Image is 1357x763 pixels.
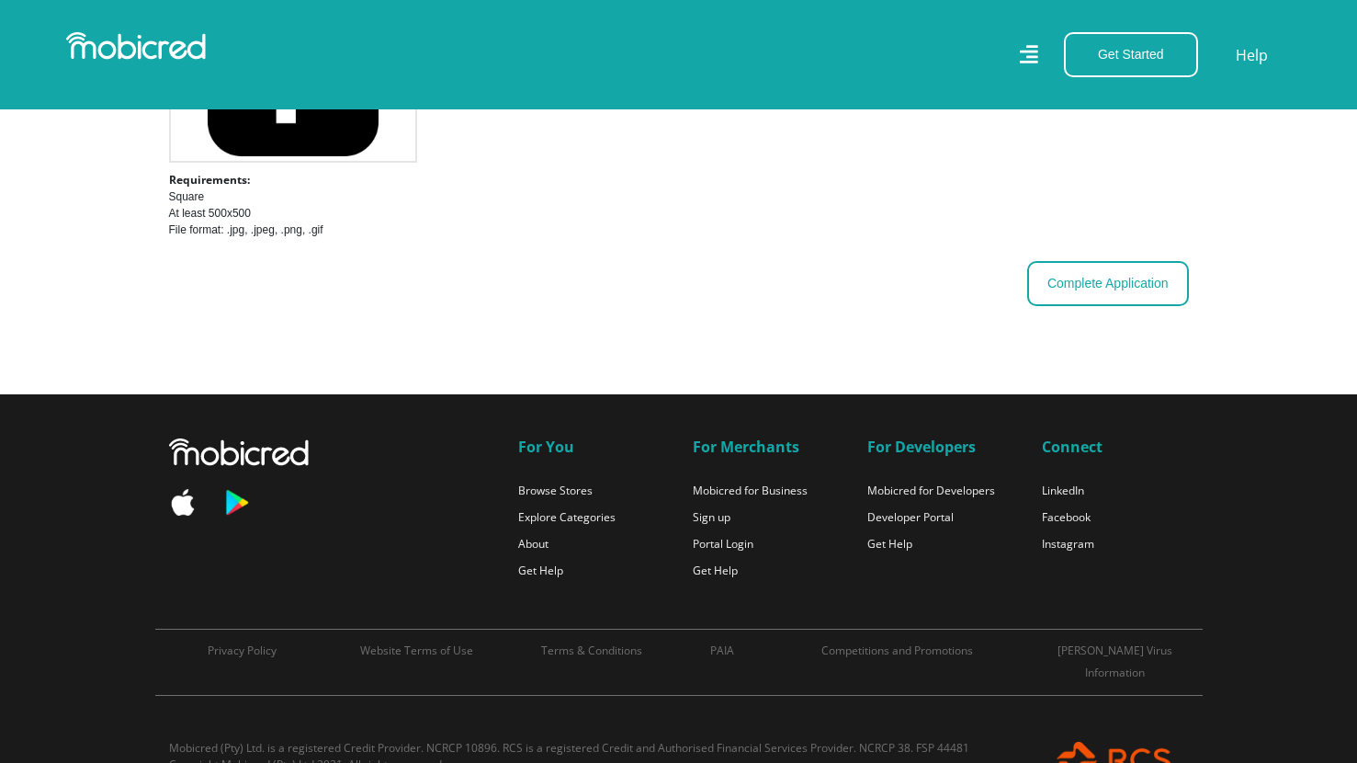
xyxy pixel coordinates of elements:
a: Get Help [867,536,912,552]
button: Complete Application [1027,261,1189,306]
a: Website Terms of Use [360,643,473,658]
a: Privacy Policy [208,643,277,658]
div: Square At least 500x500 File format: .jpg, .jpeg, .png, .gif [169,163,417,238]
a: Get Help [518,563,563,578]
a: About [518,536,548,552]
a: Explore Categories [518,509,616,525]
a: Developer Portal [867,509,954,525]
a: LinkedIn [1042,483,1084,498]
a: Facebook [1042,509,1091,525]
p: Mobicred (Pty) Ltd. is a registered Credit Provider. NCRCP 10896. RCS is a registered Credit and ... [169,740,1014,757]
a: Sign up [693,509,730,525]
button: Get Started [1064,32,1198,77]
a: Terms & Conditions [541,643,642,658]
a: Mobicred for Business [693,483,808,498]
a: Browse Stores [518,483,593,498]
a: Portal Login [693,536,753,552]
h5: For Developers [867,438,1014,456]
img: Download Mobicred on the Apple App Store [169,489,197,516]
h5: Connect [1042,438,1189,456]
a: Competitions and Promotions [821,643,973,658]
img: Download Mobicred on the Google Play Store [222,488,250,518]
a: Instagram [1042,536,1094,552]
a: Get Help [693,563,738,578]
a: PAIA [710,643,734,658]
span: Requirements: [169,172,250,188]
a: [PERSON_NAME] Virus Information [1057,643,1172,680]
img: Mobicred [169,438,309,466]
a: Help [1235,43,1269,67]
h5: For You [518,438,665,456]
img: Mobicred [66,32,206,60]
a: Mobicred for Developers [867,483,995,498]
h5: For Merchants [693,438,840,456]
